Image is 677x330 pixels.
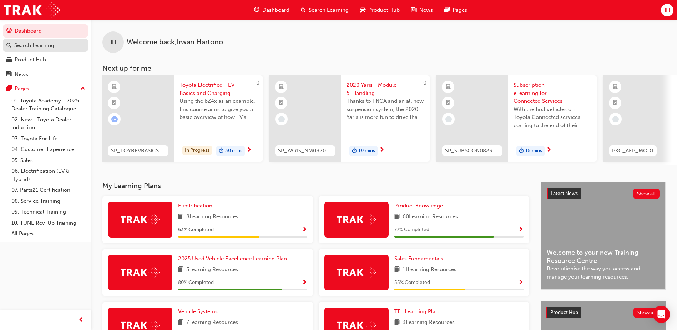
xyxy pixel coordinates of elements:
[225,147,242,155] span: 30 mins
[178,318,183,327] span: book-icon
[9,133,88,144] a: 03. Toyota For Life
[279,82,284,92] span: learningResourceType_ELEARNING-icon
[633,189,660,199] button: Show all
[403,265,456,274] span: 11 Learning Resources
[6,86,12,92] span: pages-icon
[3,23,88,82] button: DashboardSearch LearningProduct HubNews
[394,265,400,274] span: book-icon
[6,71,12,78] span: news-icon
[178,265,183,274] span: book-icon
[446,99,451,108] span: booktick-icon
[347,81,424,97] span: 2020 Yaris - Module 5: Handling
[613,82,618,92] span: learningResourceType_ELEARNING-icon
[301,6,306,15] span: search-icon
[352,146,357,156] span: duration-icon
[394,226,429,234] span: 77 % Completed
[394,307,441,316] a: TFL Learning Plan
[514,105,591,130] span: With the first vehicles on Toyota Connected services coming to the end of their complimentary per...
[541,182,666,290] a: Latest NewsShow allWelcome to your new Training Resource CentreRevolutionise the way you access a...
[180,81,257,97] span: Toyota Electrified - EV Basics and Charging
[653,306,670,323] div: Open Intercom Messenger
[302,227,307,233] span: Show Progress
[9,217,88,229] a: 10. TUNE Rev-Up Training
[394,212,400,221] span: book-icon
[186,265,238,274] span: 5 Learning Resources
[394,255,446,263] a: Sales Fundamentals
[219,146,224,156] span: duration-icon
[394,279,430,287] span: 55 % Completed
[121,267,160,278] img: Trak
[439,3,473,17] a: pages-iconPages
[4,2,60,18] img: Trak
[3,82,88,95] button: Pages
[9,166,88,185] a: 06. Electrification (EV & Hybrid)
[444,6,450,15] span: pages-icon
[525,147,542,155] span: 15 mins
[613,99,618,108] span: booktick-icon
[178,212,183,221] span: book-icon
[15,85,29,93] div: Pages
[102,182,529,190] h3: My Learning Plans
[547,249,660,265] span: Welcome to your new Training Resource Centre
[6,57,12,63] span: car-icon
[246,147,252,154] span: next-icon
[379,147,384,154] span: next-icon
[514,81,591,105] span: Subscription eLearning for Connected Services
[394,202,446,210] a: Product Knowledge
[358,147,375,155] span: 10 mins
[15,56,46,64] div: Product Hub
[445,116,452,122] span: learningRecordVerb_NONE-icon
[178,255,290,263] a: 2025 Used Vehicle Excellence Learning Plan
[453,6,467,14] span: Pages
[347,97,424,121] span: Thanks to TNGA and an all new suspension system, the 2020 Yaris is more fun to drive than ever be...
[3,39,88,52] a: Search Learning
[178,202,212,209] span: Electrification
[302,225,307,234] button: Show Progress
[254,6,259,15] span: guage-icon
[178,279,214,287] span: 80 % Completed
[9,185,88,196] a: 07. Parts21 Certification
[121,214,160,225] img: Trak
[518,227,524,233] span: Show Progress
[394,202,443,209] span: Product Knowledge
[9,155,88,166] a: 05. Sales
[6,42,11,49] span: search-icon
[551,190,578,196] span: Latest News
[546,307,660,318] a: Product HubShow all
[446,82,451,92] span: learningResourceType_ELEARNING-icon
[178,255,287,262] span: 2025 Used Vehicle Excellence Learning Plan
[9,228,88,239] a: All Pages
[394,318,400,327] span: book-icon
[269,75,430,162] a: 0SP_YARIS_NM0820_EL_052020 Yaris - Module 5: HandlingThanks to TNGA and an all new suspension sys...
[91,64,677,72] h3: Next up for me
[102,75,263,162] a: 0SP_TOYBEVBASICS_ELToyota Electrified - EV Basics and ChargingUsing the bZ4x as an example, this ...
[9,144,88,155] a: 04. Customer Experience
[111,38,116,46] span: IH
[368,6,400,14] span: Product Hub
[665,6,670,14] span: IH
[354,3,405,17] a: car-iconProduct Hub
[112,82,117,92] span: learningResourceType_ELEARNING-icon
[14,41,54,50] div: Search Learning
[337,214,376,225] img: Trak
[661,4,673,16] button: IH
[9,206,88,217] a: 09. Technical Training
[112,99,117,108] span: booktick-icon
[111,116,118,122] span: learningRecordVerb_ATTEMPT-icon
[445,147,499,155] span: SP_SUBSCON0823_EL
[547,265,660,281] span: Revolutionise the way you access and manage your learning resources.
[518,280,524,286] span: Show Progress
[3,24,88,37] a: Dashboard
[127,38,223,46] span: Welcome back , Irwan Hartono
[178,226,214,234] span: 63 % Completed
[302,278,307,287] button: Show Progress
[612,147,654,155] span: PKC_AEP_MOD1
[15,70,28,79] div: News
[419,6,433,14] span: News
[519,146,524,156] span: duration-icon
[360,6,365,15] span: car-icon
[309,6,349,14] span: Search Learning
[182,146,212,155] div: In Progress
